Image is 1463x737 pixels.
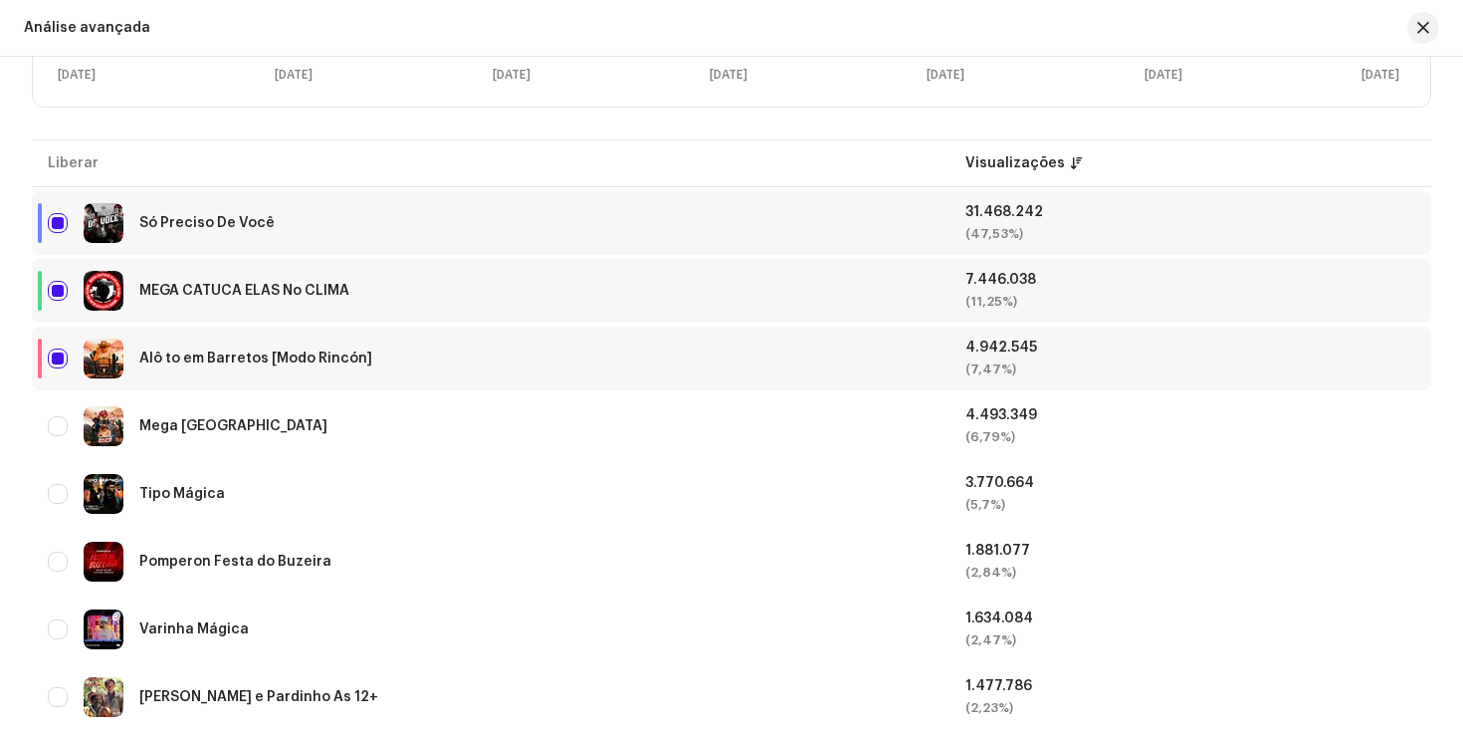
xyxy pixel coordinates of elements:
[927,69,964,82] text: [DATE]
[139,690,378,704] font: [PERSON_NAME] e Pardinho As 12+
[965,205,1043,219] font: 31.468.242
[965,566,1016,579] font: (2,84%)
[965,273,1036,287] font: 7.446.038
[1145,69,1182,82] text: [DATE]
[965,430,1015,443] font: (6,79%)
[965,227,1023,240] font: (47,53%)
[965,679,1032,693] font: 1.477.786
[965,341,1037,355] font: 4.942.545
[710,69,747,82] text: [DATE]
[139,284,349,298] font: MEGA CATUCA ELAS No CLIMA
[965,498,1005,511] font: (5,7%)
[965,612,1033,625] font: 1.634.084
[965,701,1013,714] font: (2,23%)
[965,408,1037,422] font: 4.493.349
[965,363,1016,375] font: (7,47%)
[965,476,1034,490] font: 3.770.664
[493,69,530,82] text: [DATE]
[139,352,372,366] font: Alô to em Barretos [Modo Rincón]
[965,633,1016,646] font: (2,47%)
[139,690,378,704] div: João Mulato e Pardinho As 12+
[965,295,1017,308] font: (11,25%)
[1361,69,1399,82] text: [DATE]
[965,544,1030,558] font: 1.881.077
